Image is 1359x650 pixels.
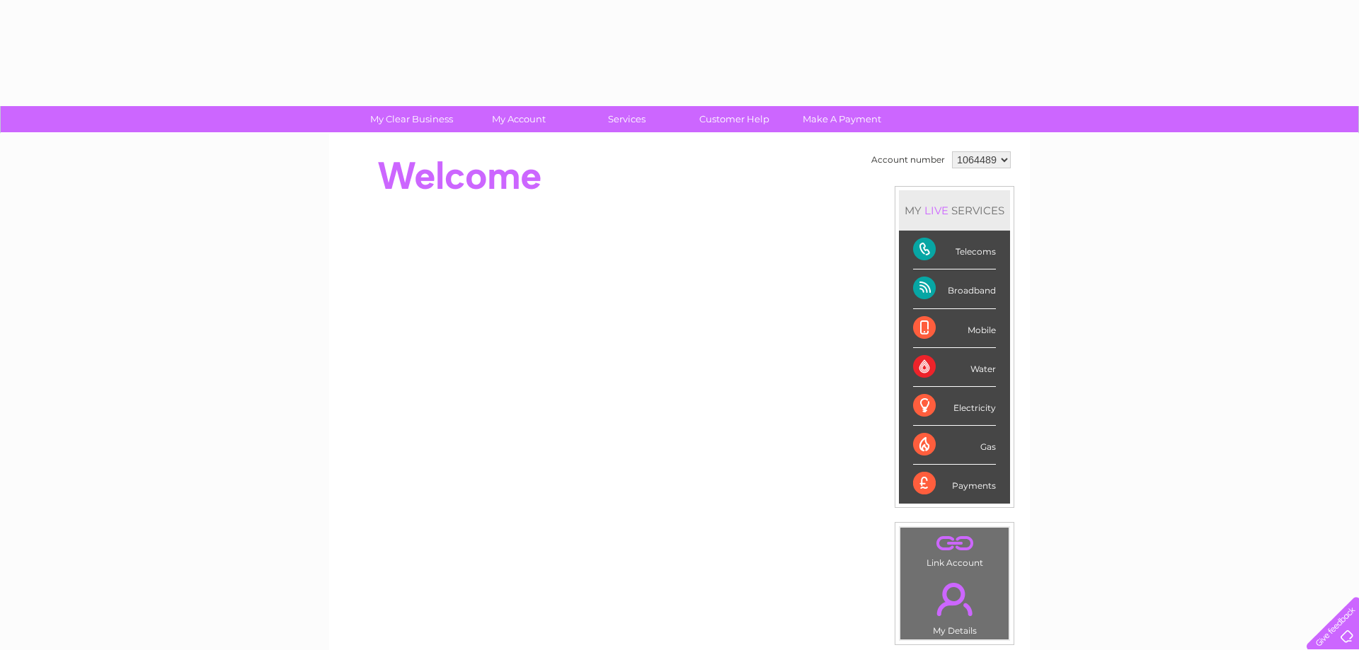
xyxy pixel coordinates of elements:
div: Water [913,348,996,387]
a: . [904,531,1005,556]
a: Make A Payment [784,106,900,132]
a: Customer Help [676,106,793,132]
div: MY SERVICES [899,190,1010,231]
div: Mobile [913,309,996,348]
td: Account number [868,148,948,172]
a: My Account [461,106,578,132]
div: LIVE [922,204,951,217]
a: . [904,574,1005,624]
a: My Clear Business [353,106,470,132]
div: Payments [913,465,996,503]
td: My Details [900,571,1009,640]
div: Electricity [913,387,996,426]
div: Gas [913,426,996,465]
div: Broadband [913,269,996,308]
td: Link Account [900,527,1009,571]
div: Telecoms [913,231,996,269]
a: Services [568,106,685,132]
